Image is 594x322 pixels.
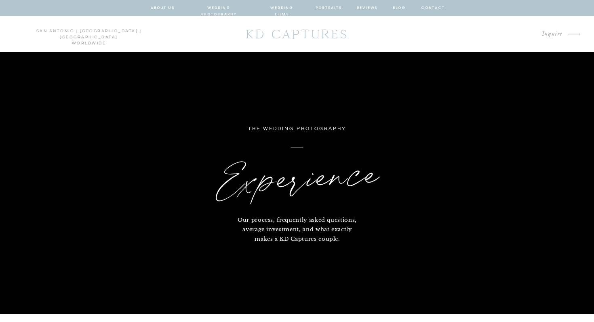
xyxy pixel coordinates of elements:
[11,28,166,40] p: san antonio | [GEOGRAPHIC_DATA] | [GEOGRAPHIC_DATA] worldwide
[392,4,407,12] a: blog
[144,147,450,215] h1: Experience
[356,4,378,12] a: reviews
[231,124,363,134] p: the wedding photography
[481,29,562,40] a: Inquire
[151,4,175,12] a: about us
[421,4,444,12] a: contact
[241,23,353,45] a: KD CAPTURES
[263,4,301,12] a: wedding films
[235,215,360,242] p: Our process, frequently asked questions, average investment, and what exactly makes a KD Captures...
[316,4,342,12] a: portraits
[189,4,249,12] a: wedding photography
